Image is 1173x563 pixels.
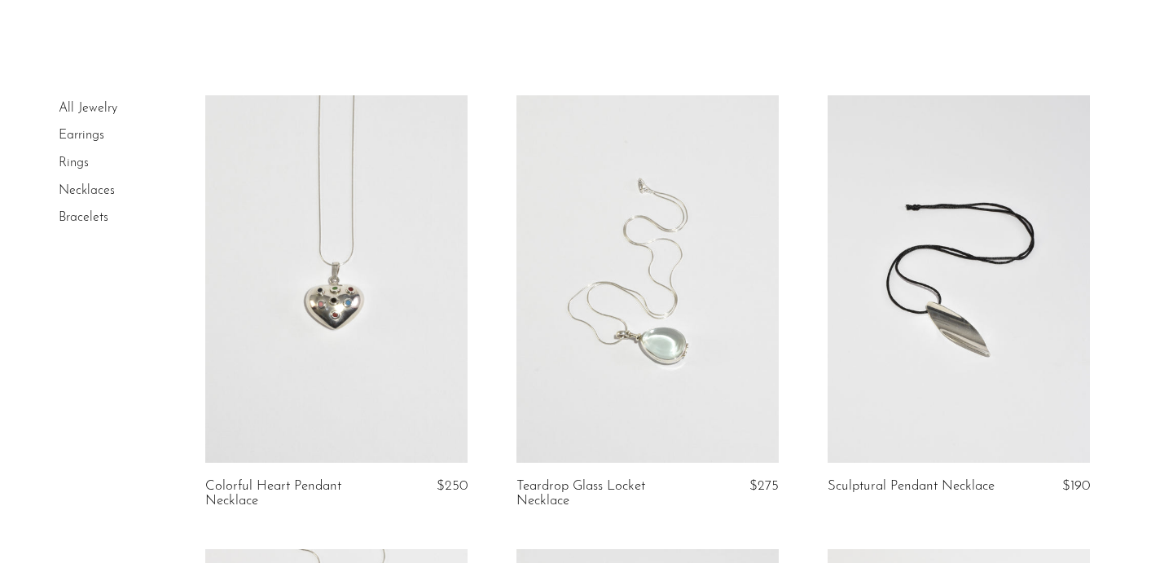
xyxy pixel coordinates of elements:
a: Colorful Heart Pendant Necklace [205,479,379,509]
span: $190 [1062,479,1090,493]
a: Rings [59,156,89,169]
a: Bracelets [59,211,108,224]
a: All Jewelry [59,102,117,115]
span: $275 [749,479,779,493]
a: Earrings [59,129,104,142]
a: Sculptural Pendant Necklace [828,479,995,494]
span: $250 [437,479,468,493]
a: Teardrop Glass Locket Necklace [516,479,690,509]
a: Necklaces [59,184,115,197]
